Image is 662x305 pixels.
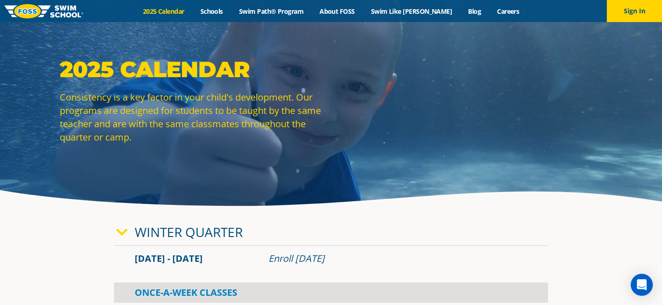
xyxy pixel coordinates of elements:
span: [DATE] - [DATE] [135,252,203,265]
a: Schools [192,7,231,16]
strong: 2025 Calendar [60,56,250,83]
div: Open Intercom Messenger [631,274,653,296]
img: FOSS Swim School Logo [5,4,83,18]
a: Swim Path® Program [231,7,311,16]
a: 2025 Calendar [135,7,192,16]
a: About FOSS [312,7,363,16]
a: Careers [489,7,527,16]
p: Consistency is a key factor in your child's development. Our programs are designed for students t... [60,90,326,144]
div: Enroll [DATE] [268,252,527,265]
a: Winter Quarter [135,223,243,241]
a: Blog [460,7,489,16]
div: Once-A-Week Classes [114,282,548,303]
a: Swim Like [PERSON_NAME] [363,7,460,16]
